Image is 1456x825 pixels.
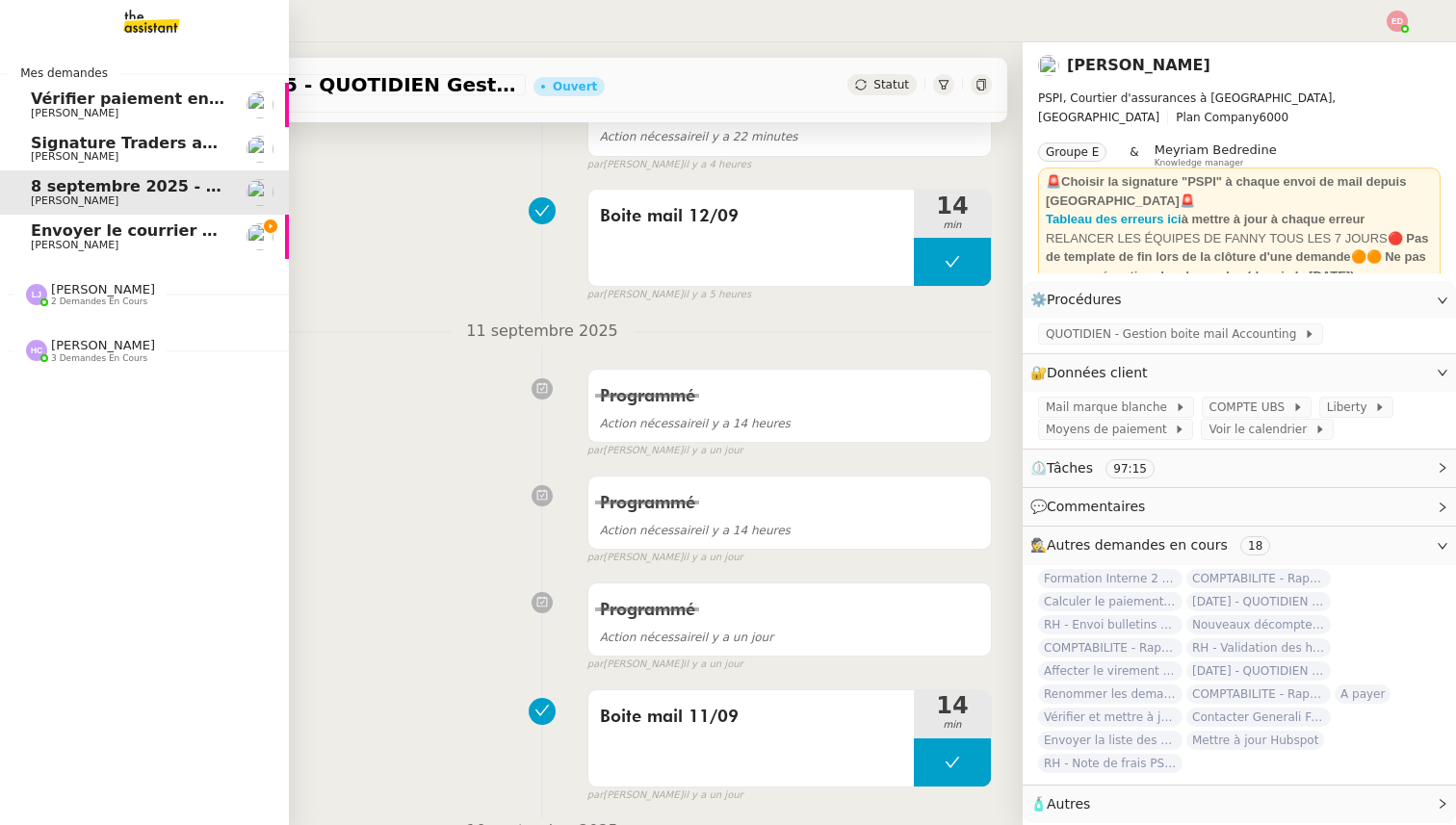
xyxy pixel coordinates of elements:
[587,287,751,303] small: [PERSON_NAME]
[31,194,118,207] span: [PERSON_NAME]
[1182,212,1365,226] strong: à mettre à jour à chaque erreur
[9,64,119,83] span: Mes demandes
[1260,111,1289,124] span: 6000
[1186,569,1331,588] span: COMPTABILITE - Rapprochement bancaire - [DATE]
[1038,55,1059,76] img: users%2Fa6PbEmLwvGXylUqKytRPpDpAx153%2Favatar%2Ffanny.png
[1023,354,1456,392] div: 🔐Données client
[1047,796,1090,812] span: Autres
[1047,292,1122,307] span: Procédures
[247,179,273,206] img: users%2Fa6PbEmLwvGXylUqKytRPpDpAx153%2Favatar%2Ffanny.png
[600,524,791,537] span: il y a 14 heures
[553,81,597,92] div: Ouvert
[1176,111,1259,124] span: Plan Company
[247,136,273,163] img: users%2FTDxDvmCjFdN3QFePFNGdQUcJcQk1%2Favatar%2F0cfb3a67-8790-4592-a9ec-92226c678442
[587,287,604,303] span: par
[1387,11,1408,32] img: svg
[683,287,751,303] span: il y a 5 heures
[914,694,991,717] span: 14
[600,388,695,405] span: Programmé
[51,282,155,296] span: [PERSON_NAME]
[51,338,155,352] span: [PERSON_NAME]
[1046,398,1175,417] span: Mail marque blanche
[600,524,702,537] span: Action nécessaire
[1186,708,1331,727] span: Contacter Generali France pour demande AU094424
[1046,231,1428,283] strong: 🔴 Pas de template de fin lors de la clôture d'une demande🟠🟠 Ne pas accuser réception des demandes...
[1023,281,1456,319] div: ⚙️Procédures
[1023,450,1456,487] div: ⏲️Tâches 97:15
[873,78,909,91] span: Statut
[1186,615,1331,634] span: Nouveaux décomptes de commissions
[683,657,742,673] span: il y a un jour
[683,787,742,804] span: il y a un jour
[914,717,991,734] span: min
[1038,661,1183,681] span: Affecter le virement en attente
[247,91,273,118] img: users%2FALbeyncImohZ70oG2ud0kR03zez1%2Favatar%2F645c5494-5e49-4313-a752-3cbe407590be
[1030,289,1131,311] span: ⚙️
[600,130,702,143] span: Action nécessaire
[587,657,604,673] span: par
[1155,142,1277,157] span: Meyriam Bedredine
[31,107,118,119] span: [PERSON_NAME]
[1038,615,1183,634] span: RH - Envoi bulletins de paie - septembre 2025
[600,417,702,430] span: Action nécessaire
[1047,460,1093,476] span: Tâches
[1038,638,1183,657] span: COMPTABILITE - Rapprochement bancaire - [DATE]
[600,202,902,231] span: Boite mail 12/09
[1047,499,1145,514] span: Commentaires
[600,703,902,732] span: Boite mail 11/09
[1105,459,1155,478] nz-tag: 97:15
[1209,398,1292,417] span: COMPTE UBS
[1023,488,1456,526] div: 💬Commentaires
[1186,592,1331,611] span: [DATE] - QUOTIDIEN Gestion boite mail Accounting
[914,218,991,234] span: min
[1038,731,1183,750] span: Envoyer la liste des clients et assureurs
[1047,365,1148,380] span: Données client
[1186,684,1331,704] span: COMPTABILITE - Rapprochement bancaire - 28 août 2025
[1038,684,1183,704] span: Renommer les demandes selon les codes clients
[1335,684,1391,704] span: A payer
[600,495,695,512] span: Programmé
[1038,569,1183,588] span: Formation Interne 2 - [PERSON_NAME]
[600,631,702,644] span: Action nécessaire
[1047,537,1228,553] span: Autres demandes en cours
[1155,158,1244,168] span: Knowledge manager
[1240,536,1270,555] nz-tag: 18
[100,75,518,94] span: 8 septembre 2025 - QUOTIDIEN Gestion boite mail Accounting
[1038,142,1106,162] nz-tag: Groupe E
[1209,420,1313,439] span: Voir le calendrier
[600,631,773,644] span: il y a un jour
[600,417,791,430] span: il y a 14 heures
[1046,420,1174,439] span: Moyens de paiement
[600,130,798,143] span: il y a 22 minutes
[1046,324,1304,344] span: QUOTIDIEN - Gestion boite mail Accounting
[31,134,273,152] span: Signature Traders autorisés
[26,284,47,305] img: svg
[1030,796,1090,812] span: 🧴
[1030,362,1156,384] span: 🔐
[1023,786,1456,823] div: 🧴Autres
[1038,708,1183,727] span: Vérifier et mettre à jour les procédures MJL et TDM
[1186,661,1331,681] span: [DATE] - QUOTIDIEN Gestion boite mail Accounting
[587,443,604,459] span: par
[51,296,147,307] span: 2 demandes en cours
[451,319,634,345] span: 11 septembre 2025
[587,157,751,173] small: [PERSON_NAME]
[1130,142,1138,168] span: &
[587,550,743,566] small: [PERSON_NAME]
[914,194,991,218] span: 14
[31,239,118,251] span: [PERSON_NAME]
[31,90,397,108] span: Vérifier paiement en Euros pour Team2act
[1046,229,1433,286] div: RELANCER LES ÉQUIPES DE FANNY TOUS LES 7 JOURS
[1030,460,1171,476] span: ⏲️
[683,157,751,173] span: il y a 4 heures
[1046,174,1406,208] strong: 🚨Choisir la signature "PSPI" à chaque envoi de mail depuis [GEOGRAPHIC_DATA]🚨
[1046,212,1182,226] a: Tableau des erreurs ici
[1155,142,1277,168] app-user-label: Knowledge manager
[1186,638,1331,657] span: RH - Validation des heures employés PSPI - [DATE]
[600,602,695,619] span: Programmé
[1327,398,1374,417] span: Liberty
[1023,527,1456,564] div: 🕵️Autres demandes en cours 18
[26,340,47,361] img: svg
[1186,731,1324,750] span: Mettre à jour Hubspot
